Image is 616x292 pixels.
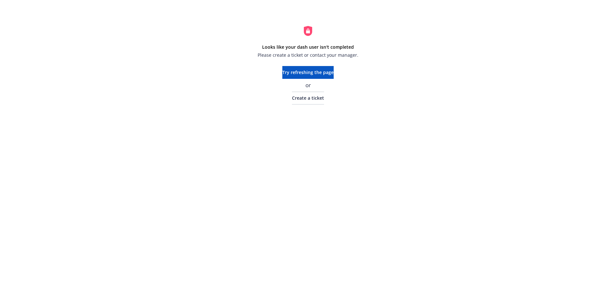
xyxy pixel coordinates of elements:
span: Create a ticket [292,95,324,101]
span: or [305,81,311,89]
span: Try refreshing the page [282,69,334,75]
strong: Looks like your dash user isn't completed [262,44,354,50]
a: Create a ticket [292,92,324,104]
span: Please create a ticket or contact your manager. [258,52,358,58]
button: Try refreshing the page [282,66,334,79]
